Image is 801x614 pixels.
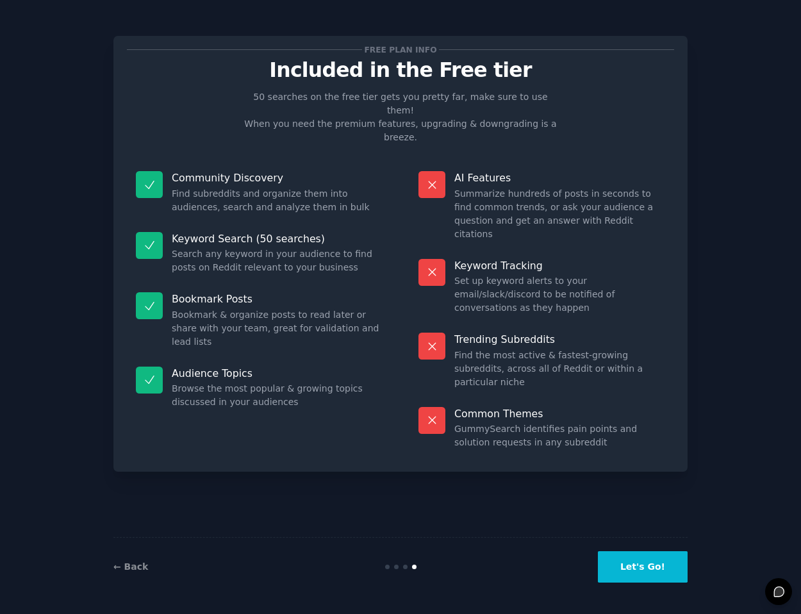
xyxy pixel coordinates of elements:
[454,333,665,346] p: Trending Subreddits
[239,90,562,144] p: 50 searches on the free tier gets you pretty far, make sure to use them! When you need the premiu...
[454,171,665,185] p: AI Features
[454,422,665,449] dd: GummySearch identifies pain points and solution requests in any subreddit
[362,43,439,56] span: Free plan info
[454,349,665,389] dd: Find the most active & fastest-growing subreddits, across all of Reddit or within a particular niche
[127,59,674,81] p: Included in the Free tier
[172,382,383,409] dd: Browse the most popular & growing topics discussed in your audiences
[454,407,665,420] p: Common Themes
[172,292,383,306] p: Bookmark Posts
[454,274,665,315] dd: Set up keyword alerts to your email/slack/discord to be notified of conversations as they happen
[454,187,665,241] dd: Summarize hundreds of posts in seconds to find common trends, or ask your audience a question and...
[172,308,383,349] dd: Bookmark & organize posts to read later or share with your team, great for validation and lead lists
[172,171,383,185] p: Community Discovery
[172,187,383,214] dd: Find subreddits and organize them into audiences, search and analyze them in bulk
[172,247,383,274] dd: Search any keyword in your audience to find posts on Reddit relevant to your business
[454,259,665,272] p: Keyword Tracking
[113,561,148,572] a: ← Back
[172,232,383,245] p: Keyword Search (50 searches)
[172,367,383,380] p: Audience Topics
[598,551,688,583] button: Let's Go!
